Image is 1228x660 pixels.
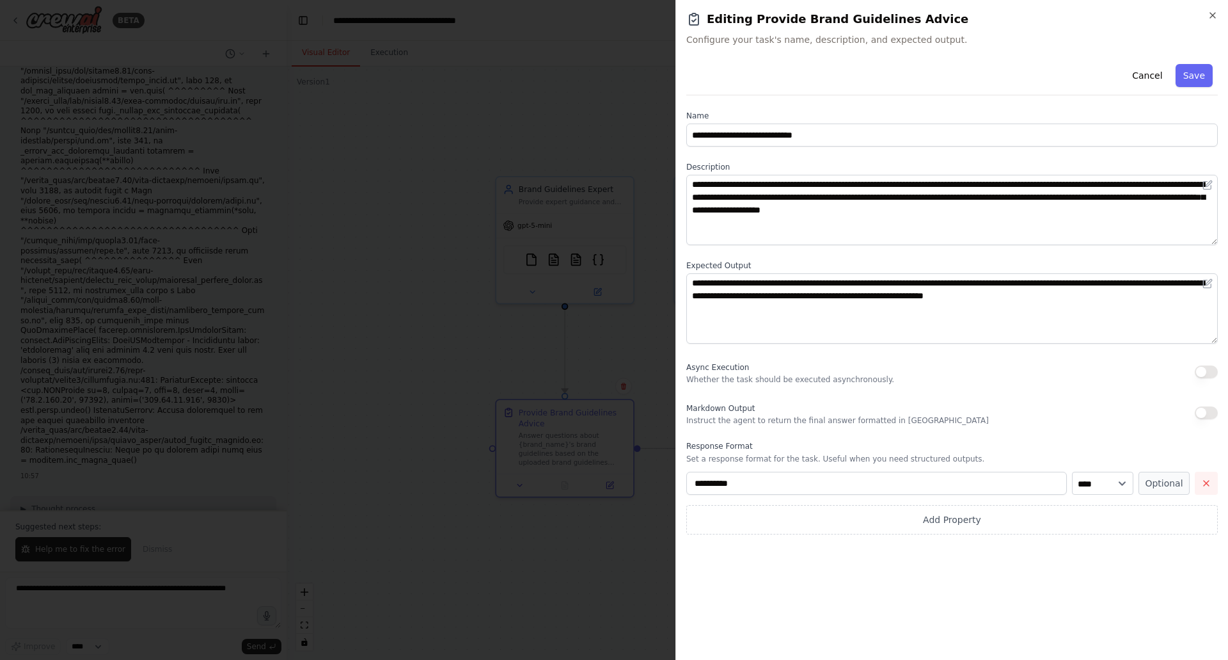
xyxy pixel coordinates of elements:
[686,454,1218,464] p: Set a response format for the task. Useful when you need structured outputs.
[686,415,989,426] p: Instruct the agent to return the final answer formatted in [GEOGRAPHIC_DATA]
[1200,276,1215,291] button: Open in editor
[1195,472,1218,495] button: Delete property_1
[686,261,1218,271] label: Expected Output
[686,10,1218,28] h2: Editing Provide Brand Guidelines Advice
[1176,64,1213,87] button: Save
[686,162,1218,172] label: Description
[686,374,894,385] p: Whether the task should be executed asynchronously.
[686,111,1218,121] label: Name
[686,505,1218,535] button: Add Property
[686,404,755,413] span: Markdown Output
[1138,472,1190,495] button: Optional
[686,33,1218,46] span: Configure your task's name, description, and expected output.
[1124,64,1170,87] button: Cancel
[1200,177,1215,193] button: Open in editor
[686,441,1218,451] label: Response Format
[686,363,749,372] span: Async Execution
